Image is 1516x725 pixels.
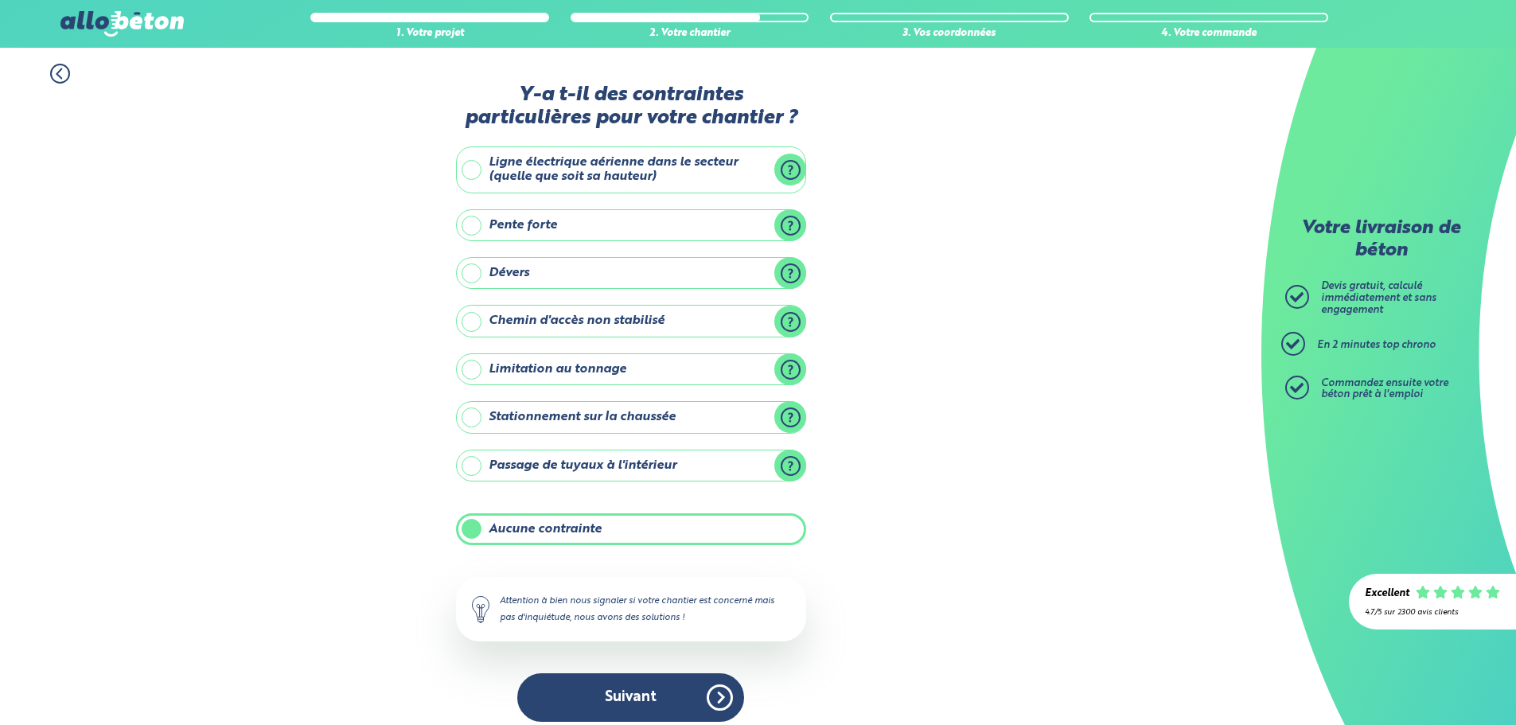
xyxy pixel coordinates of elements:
[830,28,1069,40] div: 3. Vos coordonnées
[456,450,806,481] label: Passage de tuyaux à l'intérieur
[1089,28,1328,40] div: 4. Votre commande
[456,257,806,289] label: Dévers
[60,11,183,37] img: allobéton
[456,305,806,337] label: Chemin d'accès non stabilisé
[456,209,806,241] label: Pente forte
[456,577,806,641] div: Attention à bien nous signaler si votre chantier est concerné mais pas d'inquiétude, nous avons d...
[456,146,806,193] label: Ligne électrique aérienne dans le secteur (quelle que soit sa hauteur)
[456,84,806,131] label: Y-a t-il des contraintes particulières pour votre chantier ?
[456,401,806,433] label: Stationnement sur la chaussée
[1374,663,1498,707] iframe: Help widget launcher
[517,673,744,722] button: Suivant
[571,28,809,40] div: 2. Votre chantier
[456,513,806,545] label: Aucune contrainte
[456,353,806,385] label: Limitation au tonnage
[310,28,549,40] div: 1. Votre projet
